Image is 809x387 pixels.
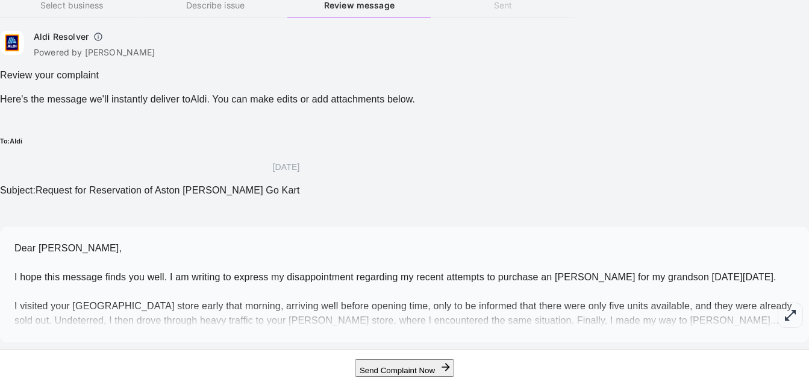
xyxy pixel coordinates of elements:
[355,359,454,377] button: Send Complaint Now
[34,46,155,58] p: Powered by [PERSON_NAME]
[770,315,779,326] span: ...
[14,243,792,326] span: Dear [PERSON_NAME], I hope this message finds you well. I am writing to express my disappointment...
[34,31,89,43] h6: Aldi Resolver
